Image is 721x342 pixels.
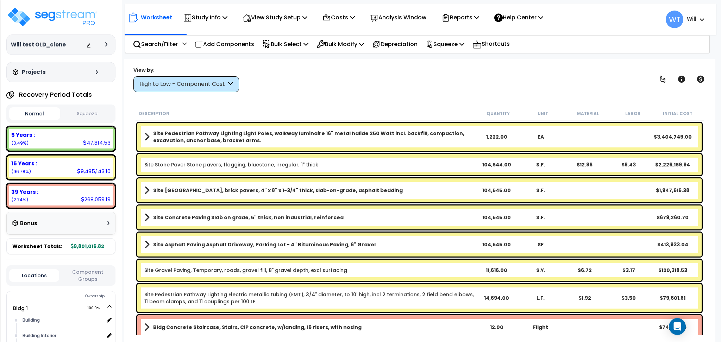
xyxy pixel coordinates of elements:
div: S.F. [519,214,563,221]
div: S.Y. [519,267,563,274]
p: Study Info [183,13,227,22]
div: 104,545.00 [475,187,519,194]
div: $3,404,749.00 [651,133,695,140]
small: 96.77713317096419% [11,169,31,175]
div: View by: [133,66,239,74]
div: $3.50 [607,294,651,302]
div: $8.43 [607,161,651,168]
a: Assembly Title [144,240,475,249]
div: Shortcuts [469,36,514,53]
button: Locations [9,269,59,282]
div: $79,601.81 [651,294,695,302]
span: Worksheet Totals: [12,243,62,250]
b: Bldg Concrete Staircase, Stairs, CIP concrete, w/landing, 16 risers, with nosing [153,324,362,331]
img: logo_pro_r.png [6,6,98,27]
b: Site Concrete Paving Slab on grade, 5" thick, non industrial, reinforced [153,214,344,221]
div: $3.17 [607,267,651,274]
p: View Study Setup [243,13,307,22]
div: Ownership [21,292,115,300]
div: $120,318.53 [651,267,695,274]
span: WT [666,11,683,28]
div: S.F. [519,187,563,194]
div: EA [519,133,563,140]
p: Add Components [195,39,254,49]
div: $12.86 [563,161,607,168]
div: 12.00 [475,324,519,331]
p: Help Center [494,13,543,22]
p: Reports [441,13,479,22]
a: Individual Item [144,267,347,274]
div: Building [21,316,104,324]
div: $1,947,616.38 [651,187,695,194]
div: Depreciation [368,36,421,52]
p: Shortcuts [472,39,510,49]
small: Material [577,111,599,116]
a: Individual Item [144,291,475,305]
p: Bulk Select [262,39,308,49]
h3: Projects [22,69,46,76]
p: Bulk Modify [316,39,364,49]
div: $74,076.15 [651,324,695,331]
button: Normal [9,107,60,120]
p: Worksheet [141,13,172,22]
b: Site [GEOGRAPHIC_DATA], brick pavers, 4" x 8" x 1-3/4" thick, slab-on-grade, asphalt bedding [153,187,403,194]
div: S.F. [519,161,563,168]
small: Initial Cost [663,111,692,116]
a: Bldg 1 100.0% [13,305,28,312]
div: $413,933.04 [651,241,695,248]
b: Site Pedestrian Pathway Lighting Light Poles, walkway luminaire 16" metal halide 250 Watt incl. b... [153,130,475,144]
h4: Recovery Period Totals [19,91,92,98]
small: 2.7350140798962532% [11,197,28,203]
a: Assembly Title [144,213,475,222]
a: Assembly Title [144,185,475,195]
div: $2,226,159.94 [651,161,695,168]
div: 104,544.00 [475,161,519,168]
div: 268,059.19 [81,196,111,203]
div: $1.92 [563,294,607,302]
div: 104,545.00 [475,241,519,248]
small: Unit [538,111,548,116]
div: 9,485,143.10 [77,167,111,175]
div: Building Interior [21,331,104,340]
div: Add Components [191,36,258,52]
div: 11,616.00 [475,267,519,274]
b: 15 Years : [11,160,37,167]
div: 104,545.00 [475,214,519,221]
a: Assembly Title [144,130,475,144]
div: 14,694.00 [475,294,519,302]
p: Search/Filter [133,39,178,49]
b: 39 Years : [11,188,38,196]
a: Individual Item [144,161,318,168]
h3: Bonus [20,221,37,227]
a: Assembly Title [144,322,475,332]
div: 47,814.53 [83,139,111,146]
small: 0.48785274913955307% [11,140,29,146]
p: Squeeze [426,39,464,49]
small: Quantity [487,111,510,116]
div: Open Intercom Messenger [669,318,686,335]
div: $6.72 [563,267,607,274]
div: Flight [519,324,563,331]
p: Costs [322,13,355,22]
div: 1,222.00 [475,133,519,140]
button: Squeeze [62,108,113,120]
div: High to Low - Component Cost [139,80,226,88]
small: Labor [625,111,640,116]
b: Will [687,15,696,23]
div: L.F. [519,294,563,302]
div: $679,260.70 [651,214,695,221]
b: Site Asphalt Paving Asphalt Driveway, Parking Lot - 4" Bituminous Paving, 6" Gravel [153,241,376,248]
p: Analysis Window [370,13,426,22]
button: Component Groups [63,268,113,283]
p: Depreciation [372,39,418,49]
small: Description [139,111,169,116]
b: 9,801,016.82 [71,243,104,250]
b: 5 Years : [11,131,35,139]
span: 100.0% [87,304,106,312]
h3: Will test OLD_clone [11,41,66,48]
div: SF [519,241,563,248]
